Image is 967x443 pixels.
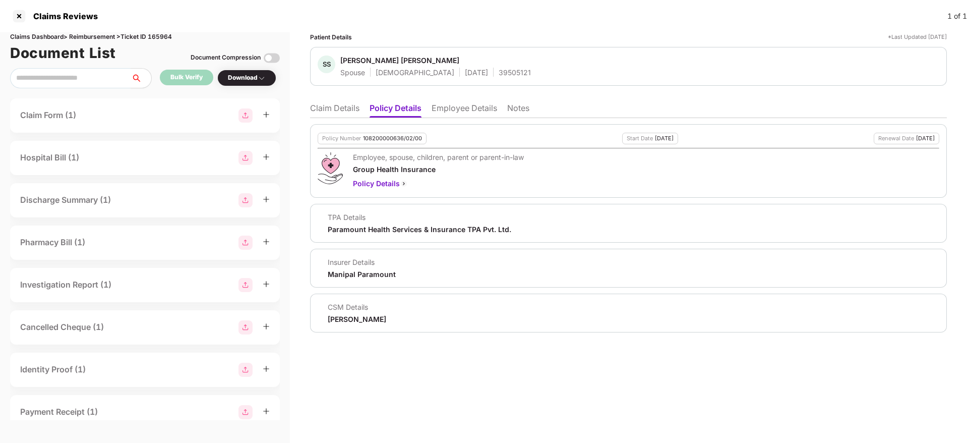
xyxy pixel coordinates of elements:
[258,74,266,82] img: svg+xml;base64,PHN2ZyBpZD0iRHJvcGRvd24tMzJ4MzIiIHhtbG5zPSJodHRwOi8vd3d3LnczLm9yZy8yMDAwL3N2ZyIgd2...
[20,151,79,164] div: Hospital Bill (1)
[655,135,674,142] div: [DATE]
[263,365,270,372] span: plus
[376,68,454,77] div: [DEMOGRAPHIC_DATA]
[432,103,497,118] li: Employee Details
[328,212,511,222] div: TPA Details
[263,323,270,330] span: plus
[353,164,524,174] div: Group Health Insurance
[238,236,253,250] img: svg+xml;base64,PHN2ZyBpZD0iR3JvdXBfMjg4MTMiIGRhdGEtbmFtZT0iR3JvdXAgMjg4MTMiIHhtbG5zPSJodHRwOi8vd3...
[20,236,85,249] div: Pharmacy Bill (1)
[310,103,359,118] li: Claim Details
[328,257,396,267] div: Insurer Details
[353,152,524,162] div: Employee, spouse, children, parent or parent-in-law
[888,32,947,42] div: *Last Updated [DATE]
[916,135,935,142] div: [DATE]
[627,135,653,142] div: Start Date
[131,74,151,82] span: search
[191,53,261,63] div: Document Compression
[947,11,967,22] div: 1 of 1
[507,103,529,118] li: Notes
[465,68,488,77] div: [DATE]
[27,11,98,21] div: Claims Reviews
[499,68,531,77] div: 39505121
[238,151,253,165] img: svg+xml;base64,PHN2ZyBpZD0iR3JvdXBfMjg4MTMiIGRhdGEtbmFtZT0iR3JvdXAgMjg4MTMiIHhtbG5zPSJodHRwOi8vd3...
[20,109,76,122] div: Claim Form (1)
[238,363,253,377] img: svg+xml;base64,PHN2ZyBpZD0iR3JvdXBfMjg4MTMiIGRhdGEtbmFtZT0iR3JvdXAgMjg4MTMiIHhtbG5zPSJodHRwOi8vd3...
[263,153,270,160] span: plus
[10,32,280,42] div: Claims Dashboard > Reimbursement > Ticket ID 165964
[322,135,361,142] div: Policy Number
[20,406,98,418] div: Payment Receipt (1)
[131,68,152,88] button: search
[878,135,914,142] div: Renewal Date
[363,135,422,142] div: 108200000636/02/00
[228,73,266,83] div: Download
[328,269,396,279] div: Manipal Paramount
[238,193,253,207] img: svg+xml;base64,PHN2ZyBpZD0iR3JvdXBfMjg4MTMiIGRhdGEtbmFtZT0iR3JvdXAgMjg4MTMiIHhtbG5zPSJodHRwOi8vd3...
[318,152,342,184] img: svg+xml;base64,PHN2ZyB4bWxucz0iaHR0cDovL3d3dy53My5vcmcvMjAwMC9zdmciIHdpZHRoPSI0OS4zMiIgaGVpZ2h0PS...
[353,178,524,189] div: Policy Details
[263,408,270,415] span: plus
[318,56,335,73] div: SS
[238,405,253,419] img: svg+xml;base64,PHN2ZyBpZD0iR3JvdXBfMjg4MTMiIGRhdGEtbmFtZT0iR3JvdXAgMjg4MTMiIHhtbG5zPSJodHRwOi8vd3...
[328,225,511,234] div: Paramount Health Services & Insurance TPA Pvt. Ltd.
[370,103,421,118] li: Policy Details
[20,363,86,376] div: Identity Proof (1)
[238,278,253,292] img: svg+xml;base64,PHN2ZyBpZD0iR3JvdXBfMjg4MTMiIGRhdGEtbmFtZT0iR3JvdXAgMjg4MTMiIHhtbG5zPSJodHRwOi8vd3...
[10,42,116,64] h1: Document List
[263,196,270,203] span: plus
[20,279,111,291] div: Investigation Report (1)
[263,281,270,288] span: plus
[328,302,386,312] div: CSM Details
[238,108,253,123] img: svg+xml;base64,PHN2ZyBpZD0iR3JvdXBfMjg4MTMiIGRhdGEtbmFtZT0iR3JvdXAgMjg4MTMiIHhtbG5zPSJodHRwOi8vd3...
[20,321,104,334] div: Cancelled Cheque (1)
[328,314,386,324] div: [PERSON_NAME]
[264,50,280,66] img: svg+xml;base64,PHN2ZyBpZD0iVG9nZ2xlLTMyeDMyIiB4bWxucz0iaHR0cDovL3d3dy53My5vcmcvMjAwMC9zdmciIHdpZH...
[340,56,459,65] div: [PERSON_NAME] [PERSON_NAME]
[340,68,365,77] div: Spouse
[170,73,203,82] div: Bulk Verify
[400,180,408,188] img: svg+xml;base64,PHN2ZyBpZD0iQmFjay0yMHgyMCIgeG1sbnM9Imh0dHA6Ly93d3cudzMub3JnLzIwMDAvc3ZnIiB3aWR0aD...
[263,111,270,118] span: plus
[263,238,270,245] span: plus
[310,32,352,42] div: Patient Details
[20,194,111,206] div: Discharge Summary (1)
[238,320,253,335] img: svg+xml;base64,PHN2ZyBpZD0iR3JvdXBfMjg4MTMiIGRhdGEtbmFtZT0iR3JvdXAgMjg4MTMiIHhtbG5zPSJodHRwOi8vd3...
